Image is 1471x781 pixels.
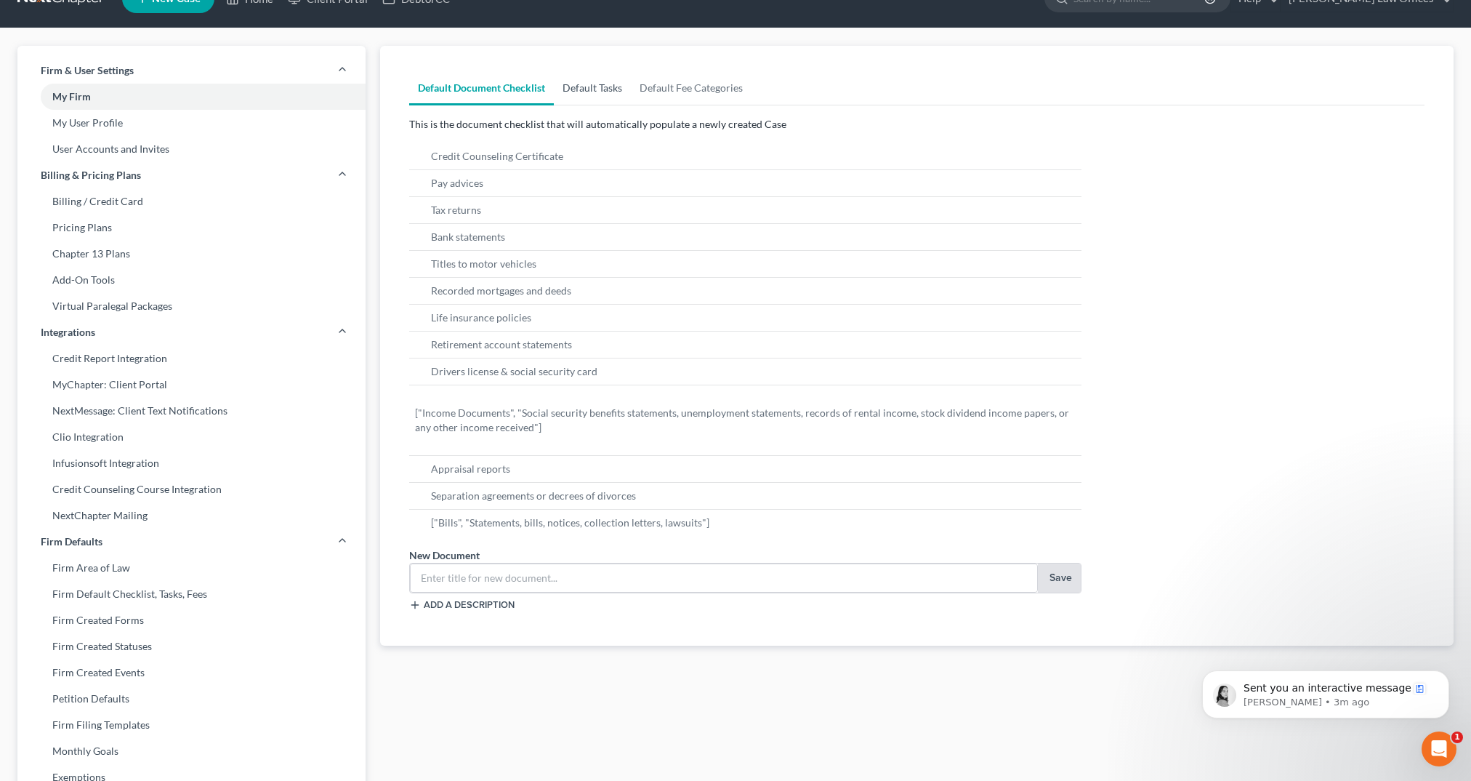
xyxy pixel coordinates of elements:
a: My Firm [17,84,366,110]
a: Virtual Paralegal Packages [17,293,366,319]
span: Billing & Pricing Plans [41,168,141,183]
a: My User Profile [17,110,366,136]
a: Firm Created Events [17,660,366,686]
span: Firm & User Settings [41,63,134,78]
p: This is the document checklist that will automatically populate a newly created Case [409,117,1424,132]
a: MyChapter: Client Portal [17,372,366,398]
a: Firm Filing Templates [17,712,366,738]
a: Clio Integration [17,424,366,450]
a: Firm Created Forms [17,607,366,633]
a: Default Document Checklist [409,71,554,105]
input: Enter title for new document... [411,564,1037,592]
a: Firm Default Checklist, Tasks, Fees [17,581,366,607]
span: New Document [409,549,480,561]
a: NextChapter Mailing [17,502,366,529]
a: Billing / Credit Card [17,188,366,215]
span: ["Income Documents", "Social security benefits statements, unemployment statements, records of re... [415,406,1069,433]
a: User Accounts and Invites [17,136,366,162]
span: Bank statements [431,231,505,243]
span: Integrations [41,325,95,340]
button: Add a description [409,599,515,611]
a: Integrations [17,319,366,345]
a: Firm & User Settings [17,57,366,84]
a: Credit Report Integration [17,345,366,372]
button: Save [1038,564,1081,593]
span: Firm Defaults [41,534,102,549]
span: Pay advices [431,177,483,189]
a: Monthly Goals [17,738,366,764]
a: Petition Defaults [17,686,366,712]
a: Billing & Pricing Plans [17,162,366,188]
span: Drivers license & social security card [431,365,597,377]
span: Recorded mortgages and deeds [431,284,571,297]
span: Appraisal reports [431,462,510,475]
iframe: Intercom notifications message [1180,640,1471,742]
a: Chapter 13 Plans [17,241,366,267]
a: NextMessage: Client Text Notifications [17,398,366,424]
span: 1 [1451,732,1463,743]
span: Life insurance policies [431,311,531,324]
a: Infusionsoft Integration [17,450,366,476]
span: Titles to motor vehicles [431,257,536,270]
a: Firm Created Statuses [17,633,366,660]
span: Tax returns [431,204,481,216]
a: Default Tasks [554,71,631,105]
a: Firm Defaults [17,529,366,555]
a: Credit Counseling Course Integration [17,476,366,502]
a: Pricing Plans [17,215,366,241]
span: ["Bills", "Statements, bills, notices, collection letters, lawsuits"] [431,516,709,529]
a: Add-On Tools [17,267,366,293]
a: Firm Area of Law [17,555,366,581]
a: Default Fee Categories [631,71,751,105]
span: Separation agreements or decrees of divorces [431,489,636,502]
span: Retirement account statements [431,338,572,351]
span: Credit Counseling Certificate [431,150,563,162]
iframe: Intercom live chat [1422,732,1456,766]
